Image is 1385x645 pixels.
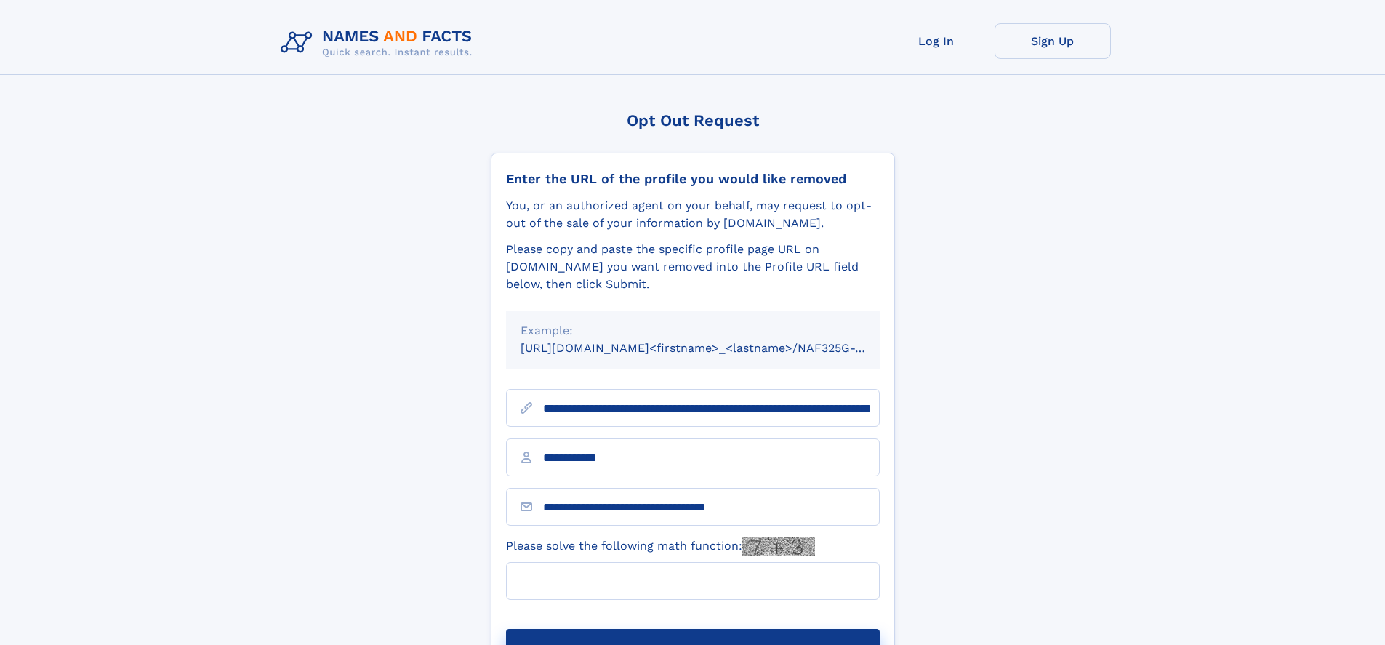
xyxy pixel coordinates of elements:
[506,241,880,293] div: Please copy and paste the specific profile page URL on [DOMAIN_NAME] you want removed into the Pr...
[506,537,815,556] label: Please solve the following math function:
[275,23,484,63] img: Logo Names and Facts
[995,23,1111,59] a: Sign Up
[521,322,865,340] div: Example:
[521,341,907,355] small: [URL][DOMAIN_NAME]<firstname>_<lastname>/NAF325G-xxxxxxxx
[506,197,880,232] div: You, or an authorized agent on your behalf, may request to opt-out of the sale of your informatio...
[491,111,895,129] div: Opt Out Request
[878,23,995,59] a: Log In
[506,171,880,187] div: Enter the URL of the profile you would like removed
